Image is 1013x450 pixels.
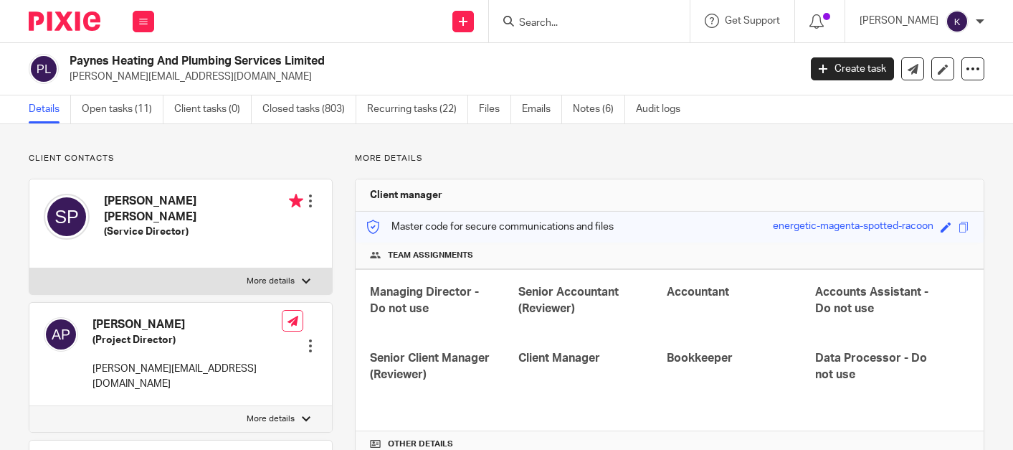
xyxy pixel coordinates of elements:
[29,153,333,164] p: Client contacts
[92,333,282,347] h5: (Project Director)
[44,194,90,240] img: svg%3E
[941,222,951,233] span: Edit code
[815,352,927,380] span: Data Processor - Do not use
[388,439,453,450] span: Other details
[367,95,468,123] a: Recurring tasks (22)
[70,70,789,84] p: [PERSON_NAME][EMAIL_ADDRESS][DOMAIN_NAME]
[366,220,614,234] p: Master code for secure communications and files
[518,17,647,30] input: Search
[667,352,733,364] span: Bookkeeper
[82,95,163,123] a: Open tasks (11)
[860,14,938,28] p: [PERSON_NAME]
[104,225,303,239] h5: (Service Director)
[29,11,100,31] img: Pixie
[931,57,954,80] a: Edit client
[370,286,479,314] span: Managing Director - Do not use
[247,413,295,425] p: More details
[946,10,969,33] img: svg%3E
[70,54,645,69] h2: Paynes Heating And Plumbing Services Limited
[725,16,780,26] span: Get Support
[174,95,252,123] a: Client tasks (0)
[573,95,625,123] a: Notes (6)
[370,188,442,202] h3: Client manager
[29,54,59,84] img: svg%3E
[518,352,600,364] span: Client Manager
[29,95,71,123] a: Details
[370,352,490,380] span: Senior Client Manager (Reviewer)
[247,276,295,287] p: More details
[636,95,691,123] a: Audit logs
[815,286,928,314] span: Accounts Assistant - Do not use
[355,153,984,164] p: More details
[104,194,303,225] h4: [PERSON_NAME] [PERSON_NAME]
[773,219,933,235] div: energetic-magenta-spotted-racoon
[522,95,562,123] a: Emails
[667,286,729,298] span: Accountant
[388,250,473,261] span: Team assignments
[92,317,282,332] h4: [PERSON_NAME]
[262,95,356,123] a: Closed tasks (803)
[44,317,78,352] img: svg%3E
[959,222,969,233] span: Copy to clipboard
[289,194,303,208] i: Primary
[811,57,894,80] a: Create task
[479,95,511,123] a: Files
[901,57,924,80] a: Send new email
[518,286,619,314] span: Senior Accountant (Reviewer)
[92,362,282,391] p: [PERSON_NAME][EMAIL_ADDRESS][DOMAIN_NAME]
